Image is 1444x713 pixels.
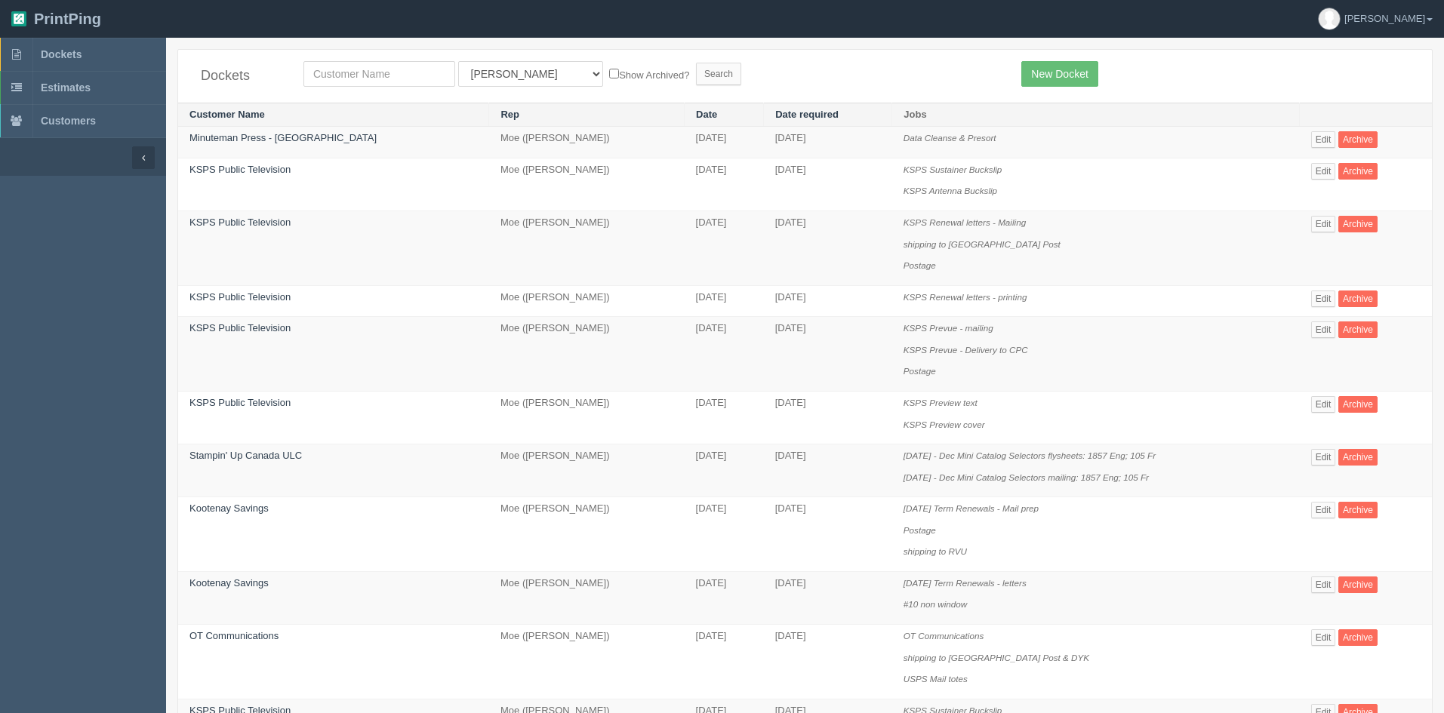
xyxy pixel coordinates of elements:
td: [DATE] [685,391,764,444]
a: Edit [1311,131,1336,148]
i: [DATE] Term Renewals - letters [904,578,1027,588]
td: [DATE] [685,444,764,497]
td: Moe ([PERSON_NAME]) [489,571,685,624]
i: shipping to [GEOGRAPHIC_DATA] Post & DYK [904,653,1089,662]
a: Stampin' Up Canada ULC [189,450,302,461]
a: Edit [1311,396,1336,413]
a: New Docket [1021,61,1098,87]
td: [DATE] [764,211,892,286]
td: Moe ([PERSON_NAME]) [489,625,685,699]
td: [DATE] [685,497,764,572]
img: logo-3e63b451c926e2ac314895c53de4908e5d424f24456219fb08d385ab2e579770.png [11,11,26,26]
td: [DATE] [764,317,892,392]
label: Show Archived? [609,66,689,83]
td: Moe ([PERSON_NAME]) [489,158,685,211]
a: Minuteman Press - [GEOGRAPHIC_DATA] [189,132,377,143]
a: Archive [1338,396,1378,413]
i: [DATE] Term Renewals - Mail prep [904,503,1039,513]
a: Archive [1338,576,1378,593]
a: Kootenay Savings [189,577,269,589]
i: KSPS Prevue - Delivery to CPC [904,345,1028,355]
td: Moe ([PERSON_NAME]) [489,391,685,444]
a: Edit [1311,321,1336,338]
a: Archive [1338,449,1378,466]
td: [DATE] [685,285,764,317]
a: KSPS Public Television [189,291,291,303]
td: [DATE] [764,444,892,497]
span: Customers [41,115,96,127]
td: [DATE] [764,285,892,317]
i: OT Communications [904,631,984,641]
i: Postage [904,260,936,270]
a: KSPS Public Television [189,164,291,175]
a: Archive [1338,290,1378,307]
i: [DATE] - Dec Mini Catalog Selectors mailing: 1857 Eng; 105 Fr [904,472,1149,482]
i: KSPS Antenna Buckslip [904,186,997,195]
td: [DATE] [764,497,892,572]
td: Moe ([PERSON_NAME]) [489,211,685,286]
a: OT Communications [189,630,279,641]
i: Postage [904,366,936,376]
i: shipping to [GEOGRAPHIC_DATA] Post [904,239,1061,249]
a: KSPS Public Television [189,217,291,228]
a: Edit [1311,290,1336,307]
td: Moe ([PERSON_NAME]) [489,444,685,497]
img: avatar_default-7531ab5dedf162e01f1e0bb0964e6a185e93c5c22dfe317fb01d7f8cd2b1632c.jpg [1319,8,1340,29]
td: Moe ([PERSON_NAME]) [489,317,685,392]
i: KSPS Sustainer Buckslip [904,164,1002,174]
input: Show Archived? [609,69,619,78]
i: KSPS Preview cover [904,420,985,429]
a: Edit [1311,629,1336,646]
i: #10 non window [904,599,967,609]
i: shipping to RVU [904,546,967,556]
td: [DATE] [685,127,764,158]
a: Archive [1338,629,1378,646]
i: USPS Mail totes [904,674,968,684]
td: [DATE] [685,625,764,699]
td: Moe ([PERSON_NAME]) [489,127,685,158]
th: Jobs [892,103,1300,127]
td: [DATE] [764,158,892,211]
a: Edit [1311,576,1336,593]
span: Dockets [41,48,82,60]
a: Rep [500,109,519,120]
a: KSPS Public Television [189,322,291,333]
a: KSPS Public Television [189,397,291,408]
td: Moe ([PERSON_NAME]) [489,285,685,317]
td: [DATE] [685,571,764,624]
span: Estimates [41,81,91,94]
td: [DATE] [685,211,764,286]
a: Edit [1311,502,1336,518]
i: Data Cleanse & Presort [904,133,996,143]
a: Edit [1311,216,1336,232]
td: [DATE] [764,391,892,444]
i: KSPS Renewal letters - printing [904,292,1027,302]
td: [DATE] [685,317,764,392]
i: KSPS Preview text [904,398,978,407]
h4: Dockets [201,69,281,84]
i: KSPS Renewal letters - Mailing [904,217,1026,227]
a: Kootenay Savings [189,502,269,514]
td: [DATE] [764,571,892,624]
i: KSPS Prevue - mailing [904,323,993,333]
a: Edit [1311,449,1336,466]
td: [DATE] [685,158,764,211]
a: Archive [1338,131,1378,148]
i: [DATE] - Dec Mini Catalog Selectors flysheets: 1857 Eng; 105 Fr [904,450,1156,460]
td: [DATE] [764,127,892,158]
a: Archive [1338,502,1378,518]
input: Customer Name [303,61,455,87]
td: [DATE] [764,625,892,699]
a: Archive [1338,163,1378,180]
a: Archive [1338,321,1378,338]
input: Search [696,63,741,85]
td: Moe ([PERSON_NAME]) [489,497,685,572]
a: Edit [1311,163,1336,180]
a: Date [696,109,717,120]
a: Date required [775,109,839,120]
a: Customer Name [189,109,265,120]
i: Postage [904,525,936,535]
a: Archive [1338,216,1378,232]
